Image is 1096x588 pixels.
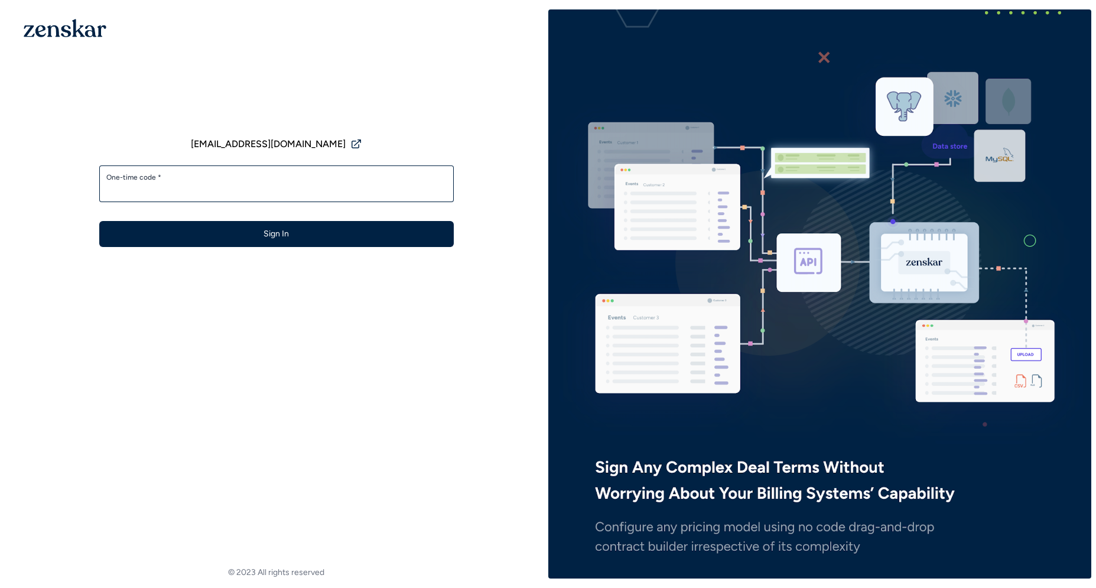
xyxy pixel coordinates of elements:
button: Sign In [99,221,454,247]
footer: © 2023 All rights reserved [5,567,548,579]
label: One-time code * [106,173,447,182]
img: 1OGAJ2xQqyY4LXKgY66KYq0eOWRCkrZdAb3gUhuVAqdWPZE9SRJmCz+oDMSn4zDLXe31Ii730ItAGKgCKgCCgCikA4Av8PJUP... [24,19,106,37]
span: [EMAIL_ADDRESS][DOMAIN_NAME] [191,137,346,151]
